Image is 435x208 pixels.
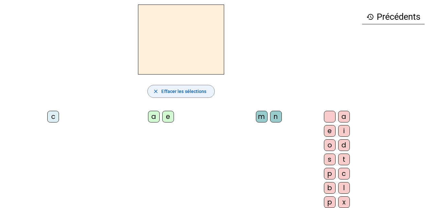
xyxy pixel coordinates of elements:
[324,125,336,137] div: e
[338,182,350,194] div: l
[47,111,59,122] div: c
[324,168,336,179] div: p
[148,111,160,122] div: a
[366,13,374,21] mat-icon: history
[256,111,268,122] div: m
[338,154,350,165] div: t
[338,139,350,151] div: d
[324,139,336,151] div: o
[270,111,282,122] div: n
[338,168,350,179] div: c
[362,10,425,24] h3: Précédents
[324,182,336,194] div: b
[153,88,159,94] mat-icon: close
[324,154,336,165] div: s
[338,125,350,137] div: i
[338,196,350,208] div: x
[324,196,336,208] div: p
[338,111,350,122] div: a
[162,111,174,122] div: e
[161,87,206,95] span: Effacer les sélections
[147,85,214,98] button: Effacer les sélections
